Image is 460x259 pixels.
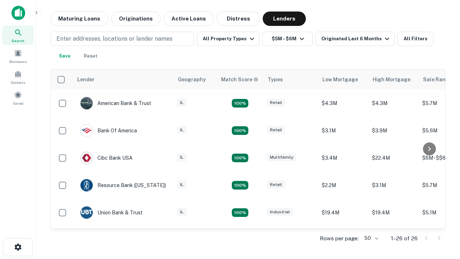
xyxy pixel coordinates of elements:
[178,75,206,84] div: Geography
[73,69,174,90] th: Lender
[263,12,306,26] button: Lenders
[217,69,263,90] th: Capitalize uses an advanced AI algorithm to match your search with the best lender. The match sco...
[318,117,368,144] td: $3.1M
[177,181,187,189] div: IL
[9,59,27,64] span: Borrowers
[56,35,172,43] p: Enter addresses, locations or lender names
[397,32,433,46] button: All Filters
[368,226,419,254] td: $4M
[197,32,259,46] button: All Property Types
[2,26,34,45] a: Search
[268,75,283,84] div: Types
[318,172,368,199] td: $2.2M
[232,208,248,217] div: Matching Properties: 4, hasApolloMatch: undefined
[80,206,93,219] img: picture
[79,49,102,63] button: Reset
[368,90,419,117] td: $4.3M
[11,79,25,85] span: Contacts
[322,75,358,84] div: Low Mortgage
[53,49,76,63] button: Save your search to get updates of matches that match your search criteria.
[373,75,410,84] div: High Mortgage
[362,233,379,244] div: 50
[80,124,93,137] img: picture
[80,152,93,164] img: picture
[232,99,248,108] div: Matching Properties: 7, hasApolloMatch: undefined
[232,126,248,135] div: Matching Properties: 4, hasApolloMatch: undefined
[232,181,248,190] div: Matching Properties: 4, hasApolloMatch: undefined
[11,6,25,20] img: capitalize-icon.png
[267,181,285,189] div: Retail
[2,46,34,66] a: Borrowers
[316,32,395,46] button: Originated Last 6 Months
[368,69,419,90] th: High Mortgage
[232,154,248,162] div: Matching Properties: 4, hasApolloMatch: undefined
[50,12,108,26] button: Maturing Loans
[80,179,93,191] img: picture
[50,32,194,46] button: Enter addresses, locations or lender names
[368,172,419,199] td: $3.1M
[368,144,419,172] td: $22.4M
[267,126,285,134] div: Retail
[177,99,187,107] div: IL
[368,117,419,144] td: $3.9M
[80,124,137,137] div: Bank Of America
[221,76,258,83] div: Capitalize uses an advanced AI algorithm to match your search with the best lender. The match sco...
[318,69,368,90] th: Low Mortgage
[77,75,95,84] div: Lender
[262,32,313,46] button: $5M - $6M
[111,12,161,26] button: Originations
[2,88,34,108] a: Saved
[368,199,419,226] td: $19.4M
[80,97,93,109] img: picture
[177,208,187,216] div: IL
[221,76,257,83] h6: Match Score
[13,100,23,106] span: Saved
[174,69,217,90] th: Geography
[267,208,293,216] div: Industrial
[320,234,359,243] p: Rows per page:
[177,153,187,162] div: IL
[80,179,166,192] div: Resource Bank ([US_STATE])
[217,12,260,26] button: Distress
[267,153,296,162] div: Multifamily
[164,12,214,26] button: Active Loans
[318,144,368,172] td: $3.4M
[267,99,285,107] div: Retail
[2,67,34,87] a: Contacts
[321,35,391,43] div: Originated Last 6 Months
[424,201,460,236] iframe: Chat Widget
[318,90,368,117] td: $4.3M
[318,199,368,226] td: $19.4M
[80,206,143,219] div: Union Bank & Trust
[391,234,418,243] p: 1–26 of 26
[80,151,133,164] div: Cibc Bank USA
[318,226,368,254] td: $4M
[11,38,24,44] span: Search
[263,69,318,90] th: Types
[177,126,187,134] div: IL
[80,97,151,110] div: American Bank & Trust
